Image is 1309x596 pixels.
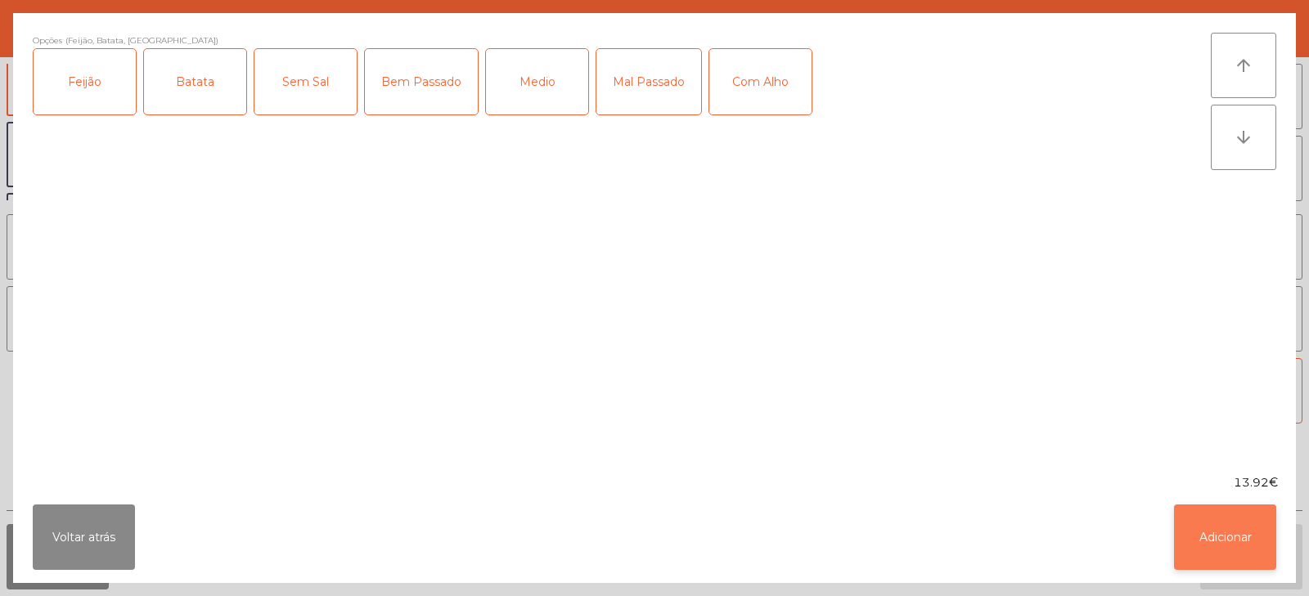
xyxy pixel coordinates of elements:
[33,33,62,48] span: Opções
[144,49,246,114] div: Batata
[1211,105,1276,170] button: arrow_downward
[34,49,136,114] div: Feijão
[254,49,357,114] div: Sem Sal
[596,49,701,114] div: Mal Passado
[1211,33,1276,98] button: arrow_upward
[1174,504,1276,570] button: Adicionar
[709,49,812,114] div: Com Alho
[1234,128,1253,147] i: arrow_downward
[13,474,1296,491] div: 13.92€
[486,49,588,114] div: Medio
[365,49,478,114] div: Bem Passado
[65,33,218,48] span: (Feijão, Batata, [GEOGRAPHIC_DATA])
[33,504,135,570] button: Voltar atrás
[1234,56,1253,75] i: arrow_upward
